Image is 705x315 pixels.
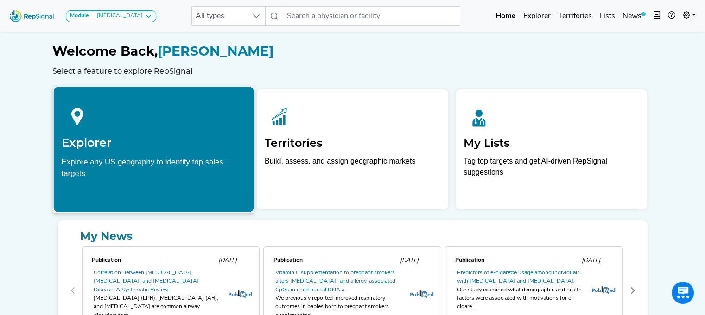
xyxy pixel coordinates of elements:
button: Intel Book [649,7,664,25]
strong: Module [70,13,89,19]
a: Territories [554,7,596,25]
h2: My Lists [464,137,639,150]
img: pubmed_logo.fab3c44c.png [410,290,433,298]
span: [DATE] [218,258,236,264]
span: [DATE] [400,258,418,264]
a: Home [492,7,520,25]
span: All types [192,7,248,25]
p: Build, assess, and assign geographic markets [265,156,440,183]
img: pubmed_logo.fab3c44c.png [229,290,252,298]
a: Lists [596,7,619,25]
a: News [619,7,649,25]
a: Explorer [520,7,554,25]
input: Search a physician or facility [283,6,460,26]
a: TerritoriesBuild, assess, and assign geographic markets [257,89,448,209]
a: Correlation Between [MEDICAL_DATA], [MEDICAL_DATA], and [MEDICAL_DATA] Disease: A Systematic Review. [94,270,199,293]
span: Publication [92,258,121,263]
a: ExplorerExplore any US geography to identify top sales targets [53,86,254,212]
a: My ListsTag top targets and get AI-driven RepSignal suggestions [456,89,647,209]
img: pubmed_logo.fab3c44c.png [592,286,615,294]
h6: Select a feature to explore RepSignal [52,67,653,76]
a: Predictors of e-cigarette usage among individuals with [MEDICAL_DATA] and [MEDICAL_DATA]. [457,270,579,284]
button: Module[MEDICAL_DATA] [66,10,156,22]
span: Publication [455,258,484,263]
span: Welcome Back, [52,43,158,59]
h2: Territories [265,137,440,150]
button: Next Page [625,283,640,298]
div: [MEDICAL_DATA] [93,13,143,20]
a: Vitamin C supplementation to pregnant smokers alters [MEDICAL_DATA]- and allergy-associated CpGs ... [275,270,395,293]
h2: Explorer [61,136,246,150]
span: [DATE] [581,258,600,264]
h1: [PERSON_NAME] [52,44,653,59]
p: Tag top targets and get AI-driven RepSignal suggestions [464,156,639,183]
a: My News [65,228,640,245]
div: Explore any US geography to identify top sales targets [61,156,246,179]
div: Our study examined what demographic and health factors were associated with motivations for e-cig... [457,286,584,311]
span: Publication [273,258,302,263]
